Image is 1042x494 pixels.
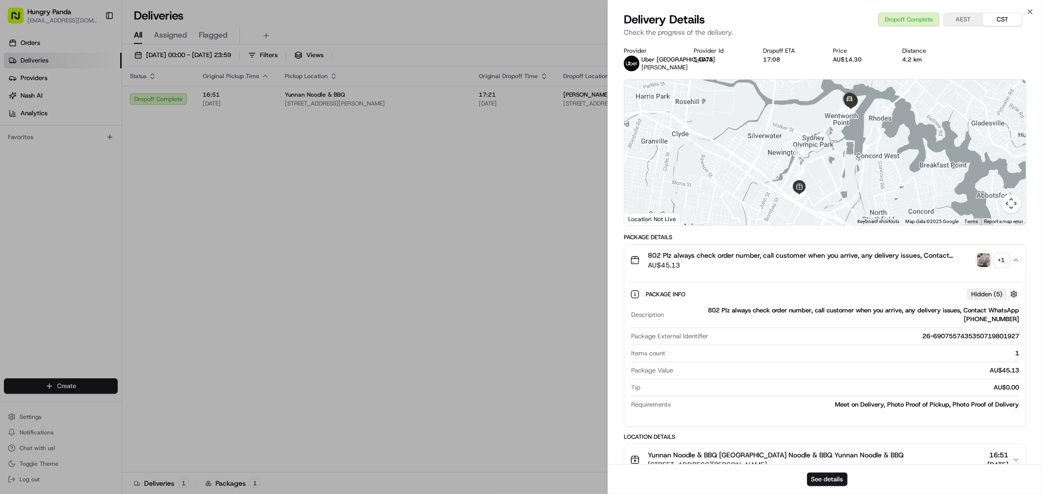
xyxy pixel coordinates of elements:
[10,127,63,135] div: Past conversations
[794,167,805,178] div: 5
[833,56,887,63] div: AU$14.30
[624,245,1026,276] button: 802 Plz always check order number, call customer when you arrive, any delivery issues, Contact Wh...
[668,306,1019,324] div: 802 Plz always check order number, call customer when you arrive, any delivery issues, Contact Wh...
[624,433,1026,441] div: Location Details
[624,213,680,225] div: Location Not Live
[648,450,904,460] span: Yunnan Noodle & BBQ [GEOGRAPHIC_DATA] Noodle & BBQ Yunnan Noodle & BBQ
[944,13,983,26] button: AEST
[764,47,818,55] div: Dropoff ETA
[694,47,748,55] div: Provider Id
[6,214,79,232] a: 📗Knowledge Base
[964,219,978,224] a: Terms
[10,10,29,29] img: Nash
[32,151,36,159] span: •
[987,450,1008,460] span: 16:51
[624,276,1026,427] div: 802 Plz always check order number, call customer when you arrive, any delivery issues, Contact Wh...
[903,56,957,63] div: 4.2 km
[987,460,1008,470] span: [DATE]
[44,93,160,103] div: Start new chat
[624,56,639,71] img: uber-new-logo.jpeg
[38,151,61,159] span: 8月15日
[20,178,27,186] img: 1736555255976-a54dd68f-1ca7-489b-9aae-adbdc363a1c4
[995,253,1008,267] div: + 1
[857,218,899,225] button: Keyboard shortcuts
[627,212,659,225] a: Open this area in Google Maps (opens a new window)
[166,96,178,108] button: Start new chat
[631,310,664,319] span: Description
[10,219,18,227] div: 📗
[977,253,1008,267] button: photo_proof_of_pickup image+1
[92,218,157,228] span: API Documentation
[10,93,27,111] img: 1736555255976-a54dd68f-1ca7-489b-9aae-adbdc363a1c4
[631,366,673,375] span: Package Value
[819,126,830,137] div: 7
[81,178,85,185] span: •
[648,460,904,470] span: [STREET_ADDRESS][PERSON_NAME]
[25,63,161,73] input: Clear
[983,13,1022,26] button: CST
[712,332,1019,341] div: 26-6907557435350719801927
[669,349,1019,358] div: 1
[844,104,854,115] div: 9
[977,253,991,267] img: photo_proof_of_pickup image
[631,349,665,358] span: Items count
[30,178,79,185] span: [PERSON_NAME]
[788,187,799,198] div: 2
[905,219,958,224] span: Map data ©2025 Google
[79,214,161,232] a: 💻API Documentation
[1001,194,1021,213] button: Map camera controls
[20,218,75,228] span: Knowledge Base
[631,383,640,392] span: Tip
[86,178,106,185] span: 8月7日
[984,219,1023,224] a: Report a map error
[648,260,973,270] span: AU$45.13
[903,47,957,55] div: Distance
[788,177,799,187] div: 1
[151,125,178,137] button: See all
[694,56,713,63] button: 54D73
[794,146,805,157] div: 6
[624,12,705,27] span: Delivery Details
[764,56,818,63] div: 17:08
[971,290,1002,299] span: Hidden ( 5 )
[631,332,708,341] span: Package External Identifier
[807,473,848,486] button: See details
[624,47,678,55] div: Provider
[641,56,715,63] span: Uber [GEOGRAPHIC_DATA]
[624,444,1026,475] button: Yunnan Noodle & BBQ [GEOGRAPHIC_DATA] Noodle & BBQ Yunnan Noodle & BBQ[STREET_ADDRESS][PERSON_NAM...
[631,400,671,409] span: Requirements
[624,27,1026,37] p: Check the progress of the delivery.
[10,39,178,55] p: Welcome 👋
[648,250,973,260] span: 802 Plz always check order number, call customer when you arrive, any delivery issues, Contact Wh...
[627,212,659,225] img: Google
[675,400,1019,409] div: Meet on Delivery, Photo Proof of Pickup, Photo Proof of Delivery
[833,47,887,55] div: Price
[641,63,688,71] span: [PERSON_NAME]
[644,383,1019,392] div: AU$0.00
[838,102,849,112] div: 8
[83,219,90,227] div: 💻
[69,242,118,249] a: Powered byPylon
[967,288,1020,300] button: Hidden (5)
[21,93,38,111] img: 1727276513143-84d647e1-66c0-4f92-a045-3c9f9f5dfd92
[677,366,1019,375] div: AU$45.13
[44,103,134,111] div: We're available if you need us!
[10,168,25,184] img: Asif Zaman Khan
[646,290,687,298] span: Package Info
[97,242,118,249] span: Pylon
[624,233,1026,241] div: Package Details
